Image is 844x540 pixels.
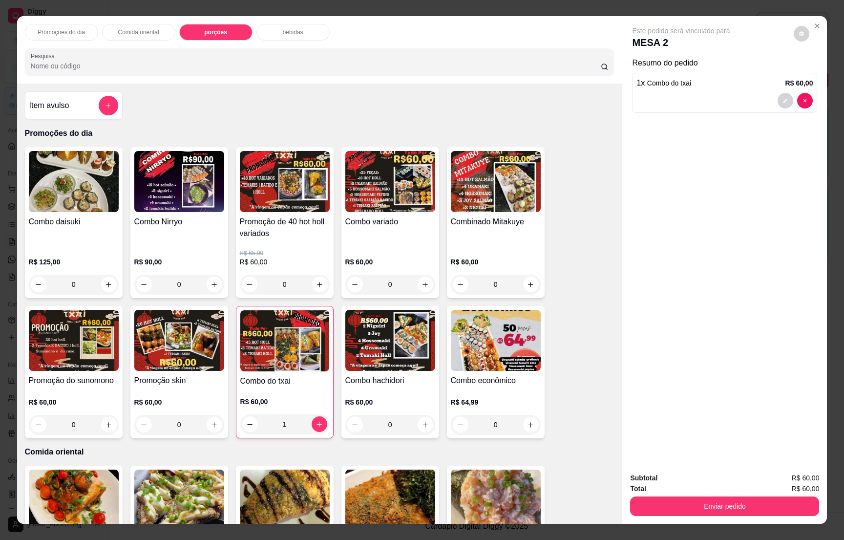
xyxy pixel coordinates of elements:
[207,417,222,432] button: increase-product-quantity
[630,497,819,516] button: Enviar pedido
[29,470,119,531] img: product-image
[778,93,793,108] button: decrease-product-quantity
[418,277,433,292] button: increase-product-quantity
[345,375,435,387] h4: Combo hachidori
[451,470,541,531] img: product-image
[136,277,152,292] button: decrease-product-quantity
[29,310,119,371] img: product-image
[451,397,541,407] p: R$ 64,99
[25,128,614,139] p: Promoções do dia
[242,277,257,292] button: decrease-product-quantity
[345,310,435,371] img: product-image
[312,416,327,432] button: increase-product-quantity
[347,277,363,292] button: decrease-product-quantity
[630,474,657,482] strong: Subtotal
[345,470,435,531] img: product-image
[118,28,159,36] p: Comida oriental
[101,417,117,432] button: increase-product-quantity
[29,151,119,212] img: product-image
[134,397,224,407] p: R$ 60,00
[453,417,468,432] button: decrease-product-quantity
[240,470,330,531] img: product-image
[134,375,224,387] h4: Promoção skin
[345,397,435,407] p: R$ 60,00
[792,483,820,494] span: R$ 60,00
[134,216,224,228] h4: Combo Nirryo
[242,416,258,432] button: decrease-product-quantity
[283,28,303,36] p: bebidas
[31,417,46,432] button: decrease-product-quantity
[240,216,330,239] h4: Promoção de 40 hot holl variados
[630,485,646,493] strong: Total
[29,375,119,387] h4: Promoção do sunomono
[134,310,224,371] img: product-image
[101,277,117,292] button: increase-product-quantity
[632,26,730,36] p: Este pedido será vinculado para
[31,277,46,292] button: decrease-product-quantity
[38,28,85,36] p: Promoções do dia
[647,79,691,87] span: Combo do txai
[451,151,541,212] img: product-image
[31,52,58,60] label: Pesquisa
[345,257,435,267] p: R$ 60,00
[453,277,468,292] button: decrease-product-quantity
[204,28,227,36] p: porções
[134,151,224,212] img: product-image
[240,257,330,267] p: R$ 60,00
[29,100,69,111] h4: Item avulso
[794,26,809,42] button: decrease-product-quantity
[136,417,152,432] button: decrease-product-quantity
[632,36,730,49] p: MESA 2
[29,216,119,228] h4: Combo daisuki
[240,151,330,212] img: product-image
[418,417,433,432] button: increase-product-quantity
[792,473,820,483] span: R$ 60,00
[632,57,817,69] p: Resumo do pedido
[240,397,329,407] p: R$ 60,00
[636,77,691,89] p: 1 x
[345,151,435,212] img: product-image
[451,375,541,387] h4: Combo econômico
[240,375,329,387] h4: Combo do txai
[523,277,539,292] button: increase-product-quantity
[451,257,541,267] p: R$ 60,00
[523,417,539,432] button: increase-product-quantity
[99,96,118,115] button: add-separate-item
[345,216,435,228] h4: Combo variado
[29,257,119,267] p: R$ 125,00
[347,417,363,432] button: decrease-product-quantity
[29,397,119,407] p: R$ 60,00
[451,310,541,371] img: product-image
[25,446,614,458] p: Comida oriental
[31,61,601,71] input: Pesquisa
[451,216,541,228] h4: Combinado Mitakuye
[134,257,224,267] p: R$ 90,00
[134,470,224,531] img: product-image
[785,78,813,88] p: R$ 60,00
[240,310,329,371] img: product-image
[240,249,330,257] p: R$ 65,00
[312,277,328,292] button: increase-product-quantity
[207,277,222,292] button: increase-product-quantity
[809,18,825,34] button: Close
[797,93,813,108] button: decrease-product-quantity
